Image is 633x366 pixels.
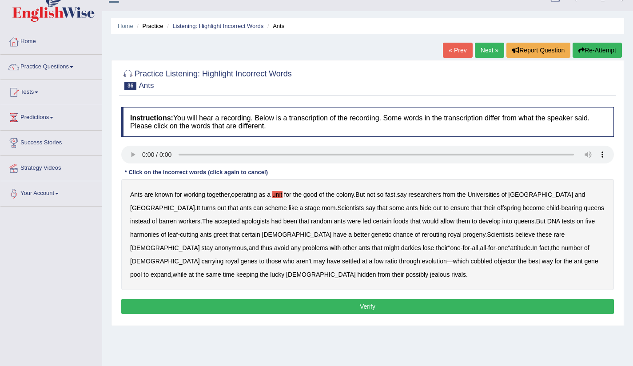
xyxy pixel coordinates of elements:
[371,231,391,238] b: genetic
[0,105,102,127] a: Predictions
[161,231,166,238] b: of
[311,218,332,225] b: random
[272,191,283,198] b: unit
[289,204,298,211] b: like
[358,244,370,251] b: ants
[207,191,230,198] b: together
[168,231,178,238] b: leaf
[547,218,560,225] b: DNA
[265,22,284,30] li: Ants
[172,23,263,29] a: Listening: Highlight Incorrect Words
[448,231,462,238] b: royal
[536,218,545,225] b: But
[397,191,407,198] b: say
[470,258,492,265] b: cobbled
[266,258,281,265] b: those
[236,271,258,278] b: keeping
[124,82,136,90] span: 36
[472,218,477,225] b: to
[372,244,382,251] b: that
[179,218,200,225] b: workers
[506,43,570,58] button: Report Question
[296,258,312,265] b: aren't
[585,258,598,265] b: gene
[561,204,582,211] b: bearing
[173,271,187,278] b: while
[443,191,455,198] b: from
[334,218,345,225] b: ants
[385,191,395,198] b: fast
[215,244,247,251] b: anonymous
[399,258,420,265] b: through
[130,258,200,265] b: [DEMOGRAPHIC_DATA]
[152,218,157,225] b: of
[385,258,397,265] b: ratio
[267,191,271,198] b: a
[202,218,213,225] b: The
[240,258,257,265] b: genes
[488,244,495,251] b: for
[130,231,159,238] b: harmonies
[510,244,530,251] b: attitude
[270,271,284,278] b: lucky
[443,204,449,211] b: to
[303,191,317,198] b: good
[430,271,450,278] b: jealous
[564,258,572,265] b: the
[546,204,559,211] b: child
[542,258,553,265] b: way
[130,218,150,225] b: instead
[463,231,486,238] b: progeny
[537,231,552,238] b: these
[130,271,142,278] b: pool
[283,218,297,225] b: been
[0,80,102,102] a: Tests
[373,218,391,225] b: certain
[223,271,235,278] b: time
[443,43,472,58] a: « Prev
[584,244,589,251] b: of
[475,43,504,58] a: Next »
[271,218,282,225] b: had
[585,218,595,225] b: five
[259,191,266,198] b: as
[319,191,324,198] b: of
[422,218,439,225] b: would
[342,244,357,251] b: other
[575,191,585,198] b: and
[159,218,177,225] b: barren
[377,191,384,198] b: so
[348,231,352,238] b: a
[0,156,102,178] a: Strategy Videos
[347,218,361,225] b: were
[378,271,390,278] b: from
[202,258,224,265] b: carrying
[206,271,221,278] b: same
[532,244,537,251] b: In
[121,168,271,176] div: * Click on the incorrect words (click again to cancel)
[184,191,205,198] b: working
[480,244,486,251] b: all
[195,271,204,278] b: the
[130,114,173,122] b: Instructions:
[118,23,133,29] a: Home
[498,244,508,251] b: one
[291,244,301,251] b: any
[242,218,270,225] b: apologists
[225,258,239,265] b: royal
[242,231,260,238] b: certain
[456,218,470,225] b: them
[202,244,213,251] b: stay
[377,204,387,211] b: that
[327,258,340,265] b: have
[197,204,200,211] b: It
[487,231,514,238] b: Scientists
[248,244,259,251] b: and
[389,204,404,211] b: some
[228,204,238,211] b: that
[440,218,454,225] b: allow
[259,258,265,265] b: to
[551,244,559,251] b: the
[584,204,604,211] b: queens
[214,231,228,238] b: greet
